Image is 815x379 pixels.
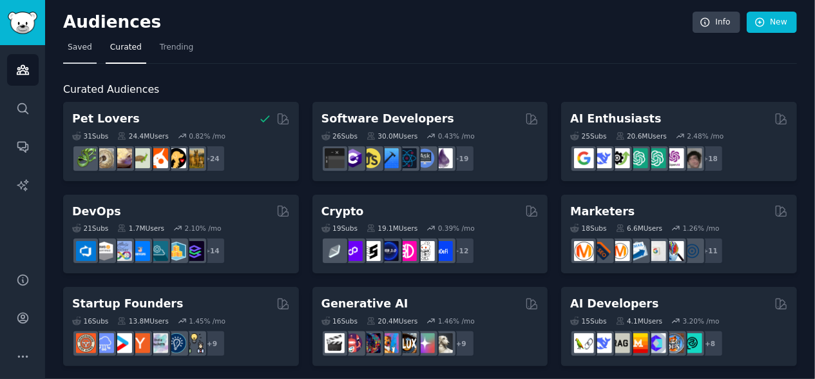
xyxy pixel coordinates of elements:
img: azuredevops [76,241,96,261]
img: learnjavascript [361,148,381,168]
div: 26 Sub s [321,131,358,141]
a: Info [693,12,740,34]
img: AItoolsCatalog [610,148,630,168]
a: New [747,12,797,34]
img: OpenAIDev [664,148,684,168]
div: 20.6M Users [616,131,667,141]
img: OpenSourceAI [646,333,666,353]
img: aws_cdk [166,241,186,261]
div: 19.1M Users [367,224,417,233]
img: DeepSeek [592,333,612,353]
img: EntrepreneurRideAlong [76,333,96,353]
a: Trending [155,37,198,64]
div: 15 Sub s [570,316,606,326]
img: Emailmarketing [628,241,648,261]
div: + 14 [198,237,225,264]
img: FluxAI [397,333,417,353]
div: + 8 [696,330,724,357]
img: growmybusiness [184,333,204,353]
div: 6.6M Users [616,224,663,233]
img: AWS_Certified_Experts [94,241,114,261]
img: starryai [415,333,435,353]
h2: AI Enthusiasts [570,111,661,127]
img: OnlineMarketing [682,241,702,261]
div: 1.45 % /mo [189,316,225,326]
img: reactnative [397,148,417,168]
img: content_marketing [574,241,594,261]
div: 1.7M Users [117,224,164,233]
img: elixir [433,148,453,168]
span: Saved [68,42,92,53]
div: 1.26 % /mo [683,224,720,233]
div: 13.8M Users [117,316,168,326]
img: ethfinance [325,241,345,261]
img: deepdream [361,333,381,353]
div: + 9 [448,330,475,357]
img: aivideo [325,333,345,353]
div: 25 Sub s [570,131,606,141]
img: LangChain [574,333,594,353]
img: ArtificalIntelligence [682,148,702,168]
div: + 24 [198,145,225,172]
div: 0.39 % /mo [438,224,475,233]
img: MarketingResearch [664,241,684,261]
img: PlatformEngineers [184,241,204,261]
div: + 11 [696,237,724,264]
img: AIDevelopersSociety [682,333,702,353]
span: Curated [110,42,142,53]
img: defiblockchain [397,241,417,261]
div: 2.10 % /mo [185,224,222,233]
div: 16 Sub s [321,316,358,326]
h2: AI Developers [570,296,658,312]
div: 24.4M Users [117,131,168,141]
img: turtle [130,148,150,168]
img: bigseo [592,241,612,261]
div: 18 Sub s [570,224,606,233]
img: DevOpsLinks [130,241,150,261]
div: 30.0M Users [367,131,417,141]
div: 4.1M Users [616,316,663,326]
img: AskComputerScience [415,148,435,168]
div: 19 Sub s [321,224,358,233]
div: 0.82 % /mo [189,131,225,141]
img: ballpython [94,148,114,168]
img: indiehackers [148,333,168,353]
img: 0xPolygon [343,241,363,261]
img: llmops [664,333,684,353]
img: DreamBooth [433,333,453,353]
img: DeepSeek [592,148,612,168]
h2: Pet Lovers [72,111,140,127]
img: dogbreed [184,148,204,168]
img: startup [112,333,132,353]
div: + 9 [198,330,225,357]
div: 21 Sub s [72,224,108,233]
a: Curated [106,37,146,64]
img: googleads [646,241,666,261]
div: + 19 [448,145,475,172]
span: Curated Audiences [63,82,159,98]
img: leopardgeckos [112,148,132,168]
img: GummySearch logo [8,12,37,34]
img: herpetology [76,148,96,168]
div: 0.43 % /mo [438,131,475,141]
img: software [325,148,345,168]
img: AskMarketing [610,241,630,261]
div: 20.4M Users [367,316,417,326]
img: GoogleGeminiAI [574,148,594,168]
h2: Generative AI [321,296,408,312]
img: cockatiel [148,148,168,168]
h2: Software Developers [321,111,454,127]
a: Saved [63,37,97,64]
span: Trending [160,42,193,53]
img: platformengineering [148,241,168,261]
img: csharp [343,148,363,168]
div: 3.20 % /mo [683,316,720,326]
img: PetAdvice [166,148,186,168]
img: chatgpt_promptDesign [628,148,648,168]
img: chatgpt_prompts_ [646,148,666,168]
img: sdforall [379,333,399,353]
div: + 12 [448,237,475,264]
h2: Crypto [321,204,364,220]
img: ethstaker [361,241,381,261]
div: 1.46 % /mo [438,316,475,326]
